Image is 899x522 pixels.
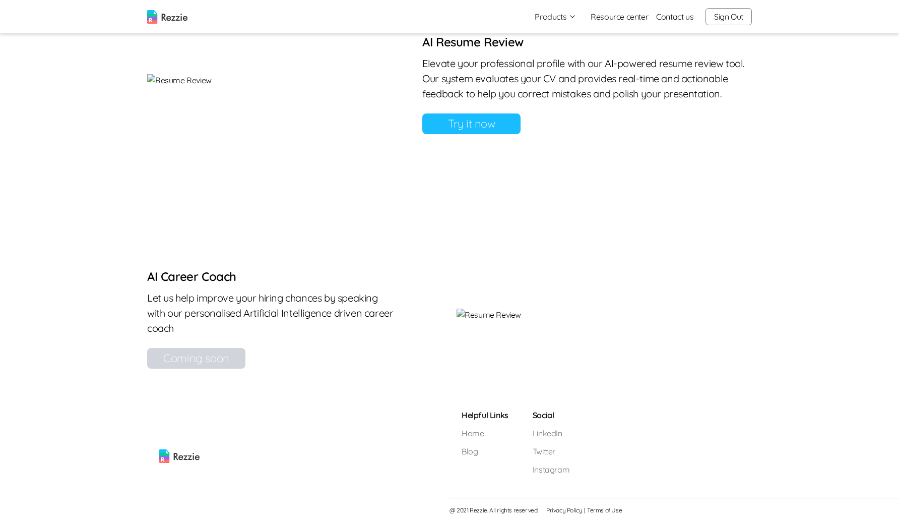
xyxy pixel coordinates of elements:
[462,445,508,457] a: Blog
[705,8,752,25] button: Sign Out
[533,409,569,421] h5: Social
[591,11,648,23] a: Resource center
[422,34,752,50] h6: AI Resume Review
[159,409,200,463] img: rezzie logo
[546,506,582,514] a: Privacy Policy
[147,10,187,24] img: logo
[147,74,361,86] img: Resume Review
[147,291,395,336] p: Let us help improve your hiring chances by speaking with our personalised Artificial Intelligence...
[147,268,395,284] h6: AI Career Coach
[422,113,521,134] a: Try it now
[422,56,752,101] p: Elevate your professional profile with our AI-powered resume review tool. Our system evaluates yo...
[587,506,622,514] a: Terms of Use
[656,11,693,23] a: Contact us
[533,445,569,457] a: Twitter
[533,463,569,476] a: Instagram
[457,309,752,321] img: Resume Review
[535,11,576,23] button: Products
[449,506,538,514] span: @ 2021 Rezzie. All rights reserved.
[147,348,245,369] div: Coming soon
[462,409,508,421] h5: Helpful Links
[462,427,508,439] a: Home
[533,427,569,439] a: LinkedIn
[584,506,585,514] span: |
